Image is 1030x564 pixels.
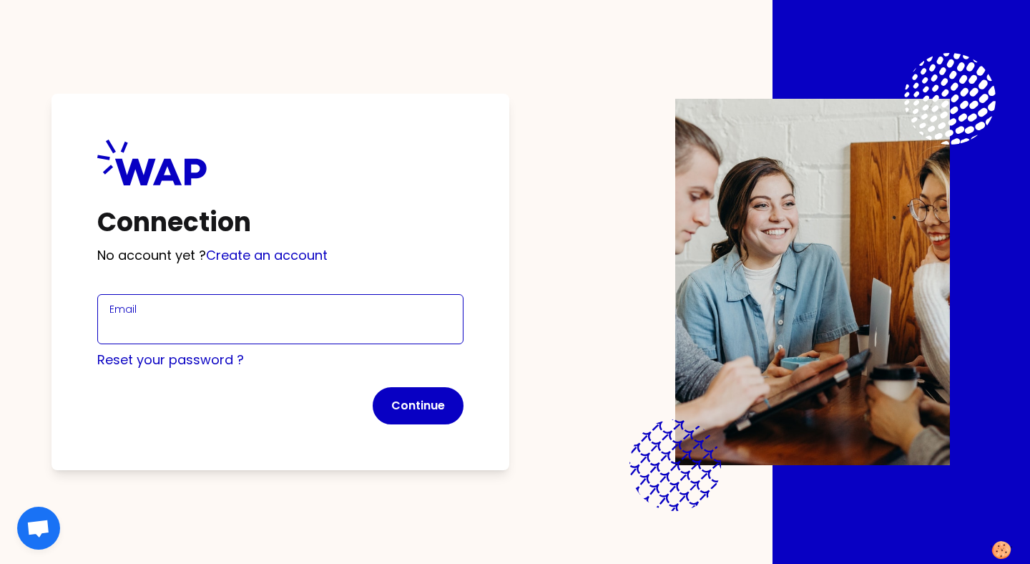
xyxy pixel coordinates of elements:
button: Continue [373,387,463,424]
a: Open chat [17,507,60,550]
h1: Connection [97,208,463,237]
img: Description [675,99,950,465]
p: No account yet ? [97,245,463,266]
label: Email [109,302,137,316]
a: Create an account [206,246,328,264]
a: Reset your password ? [97,351,244,369]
